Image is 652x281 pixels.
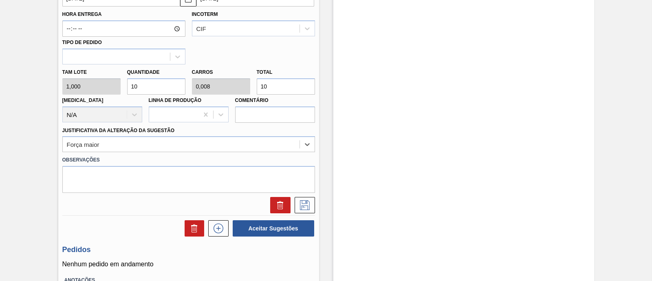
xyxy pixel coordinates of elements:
label: Hora Entrega [62,9,185,20]
h3: Pedidos [62,246,315,254]
div: Excluir Sugestões [181,220,204,237]
button: Aceitar Sugestões [233,220,314,237]
label: Incoterm [192,11,218,17]
label: Tam lote [62,66,121,78]
label: Observações [62,154,315,166]
label: Justificativa da Alteração da Sugestão [62,128,175,133]
label: Comentário [235,95,315,106]
label: Tipo de pedido [62,40,102,45]
label: [MEDICAL_DATA] [62,97,104,103]
label: Quantidade [127,69,160,75]
div: Nova sugestão [204,220,229,237]
div: Aceitar Sugestões [229,219,315,237]
p: Nenhum pedido em andamento [62,261,315,268]
div: Força maior [67,141,99,148]
label: Linha de Produção [149,97,202,103]
div: Excluir Sugestão [266,197,291,213]
label: Carros [192,69,213,75]
div: CIF [196,25,206,32]
label: Total [257,69,273,75]
div: Salvar Sugestão [291,197,315,213]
